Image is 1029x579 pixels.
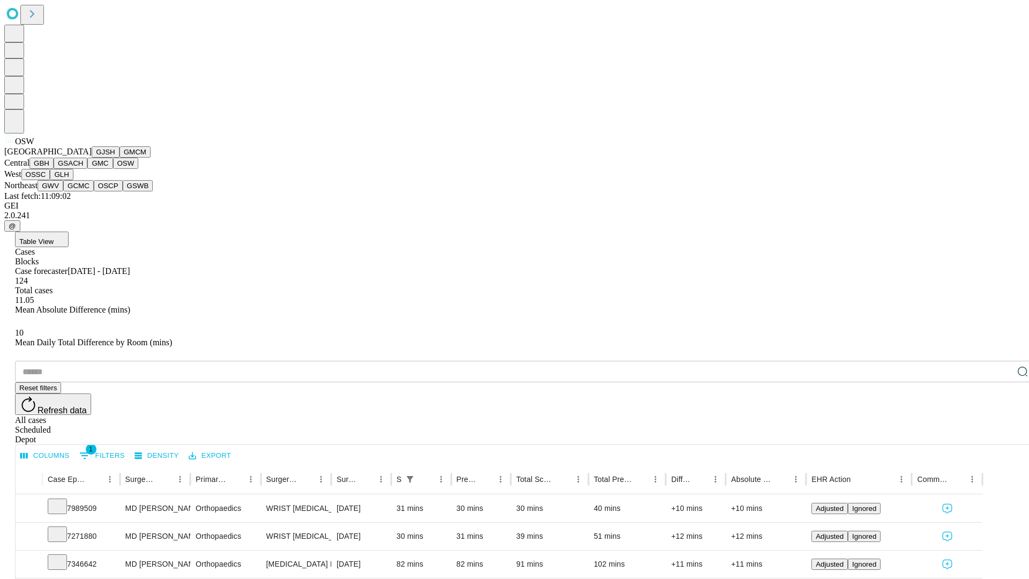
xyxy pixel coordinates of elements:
button: Sort [158,472,173,487]
span: 124 [15,276,28,285]
button: Sort [633,472,648,487]
span: 1 [86,444,96,455]
div: 82 mins [457,551,506,578]
div: +10 mins [671,495,720,522]
button: Sort [478,472,493,487]
div: Primary Service [196,475,227,484]
button: GSACH [54,158,87,169]
div: GEI [4,201,1025,211]
span: Mean Daily Total Difference by Room (mins) [15,338,172,347]
button: Expand [21,500,37,518]
div: 31 mins [457,523,506,550]
button: Expand [21,528,37,546]
div: WRIST [MEDICAL_DATA] SURGERY RELEASE TRANSVERSE [MEDICAL_DATA] LIGAMENT [266,495,326,522]
button: Density [132,448,182,464]
span: West [4,169,21,179]
button: Menu [243,472,258,487]
span: Reset filters [19,384,57,392]
button: Ignored [848,559,881,570]
span: Northeast [4,181,38,190]
button: Ignored [848,503,881,514]
button: Adjusted [811,531,848,542]
button: Sort [950,472,965,487]
div: +11 mins [731,551,801,578]
button: Adjusted [811,559,848,570]
button: Sort [359,472,374,487]
button: Show filters [77,447,128,464]
div: Predicted In Room Duration [457,475,478,484]
div: Orthopaedics [196,495,255,522]
button: GMC [87,158,113,169]
span: Case forecaster [15,266,68,276]
button: GBH [29,158,54,169]
div: 30 mins [457,495,506,522]
div: 51 mins [594,523,661,550]
button: GSWB [123,180,153,191]
button: Show filters [402,472,417,487]
div: 39 mins [516,523,583,550]
div: Orthopaedics [196,551,255,578]
button: Menu [708,472,723,487]
div: 102 mins [594,551,661,578]
button: Menu [314,472,329,487]
div: MD [PERSON_NAME] [125,523,185,550]
div: Scheduled In Room Duration [397,475,401,484]
button: Adjusted [811,503,848,514]
span: Adjusted [816,560,844,568]
span: Adjusted [816,504,844,513]
button: Refresh data [15,394,91,415]
button: Sort [693,472,708,487]
div: [DATE] [337,523,386,550]
button: Menu [788,472,803,487]
span: Last fetch: 11:09:02 [4,191,71,201]
button: Reset filters [15,382,61,394]
button: Sort [299,472,314,487]
button: GMCM [120,146,151,158]
button: Menu [102,472,117,487]
div: [MEDICAL_DATA] INTERPOSITION [MEDICAL_DATA] JOINTS [266,551,326,578]
div: Total Predicted Duration [594,475,632,484]
button: Sort [852,472,867,487]
span: Adjusted [816,532,844,540]
div: +12 mins [671,523,720,550]
button: Menu [965,472,980,487]
div: Case Epic Id [48,475,86,484]
button: Menu [434,472,449,487]
div: [DATE] [337,495,386,522]
div: 7271880 [48,523,115,550]
span: Ignored [852,560,876,568]
button: Sort [87,472,102,487]
button: Ignored [848,531,881,542]
div: 82 mins [397,551,446,578]
button: Sort [773,472,788,487]
div: Difference [671,475,692,484]
div: 7346642 [48,551,115,578]
div: 31 mins [397,495,446,522]
button: GLH [50,169,73,180]
div: Orthopaedics [196,523,255,550]
button: OSW [113,158,139,169]
div: 7989509 [48,495,115,522]
button: Select columns [18,448,72,464]
button: Menu [493,472,508,487]
div: [DATE] [337,551,386,578]
div: +11 mins [671,551,720,578]
div: +12 mins [731,523,801,550]
button: GJSH [92,146,120,158]
button: Menu [173,472,188,487]
span: [DATE] - [DATE] [68,266,130,276]
button: Export [186,448,234,464]
button: OSSC [21,169,50,180]
span: 10 [15,328,24,337]
span: @ [9,222,16,230]
div: Absolute Difference [731,475,772,484]
span: [GEOGRAPHIC_DATA] [4,147,92,156]
div: MD [PERSON_NAME] [125,551,185,578]
div: Surgery Date [337,475,357,484]
button: Menu [894,472,909,487]
span: Table View [19,237,54,246]
span: Ignored [852,504,876,513]
div: 91 mins [516,551,583,578]
button: Table View [15,232,69,247]
span: Ignored [852,532,876,540]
